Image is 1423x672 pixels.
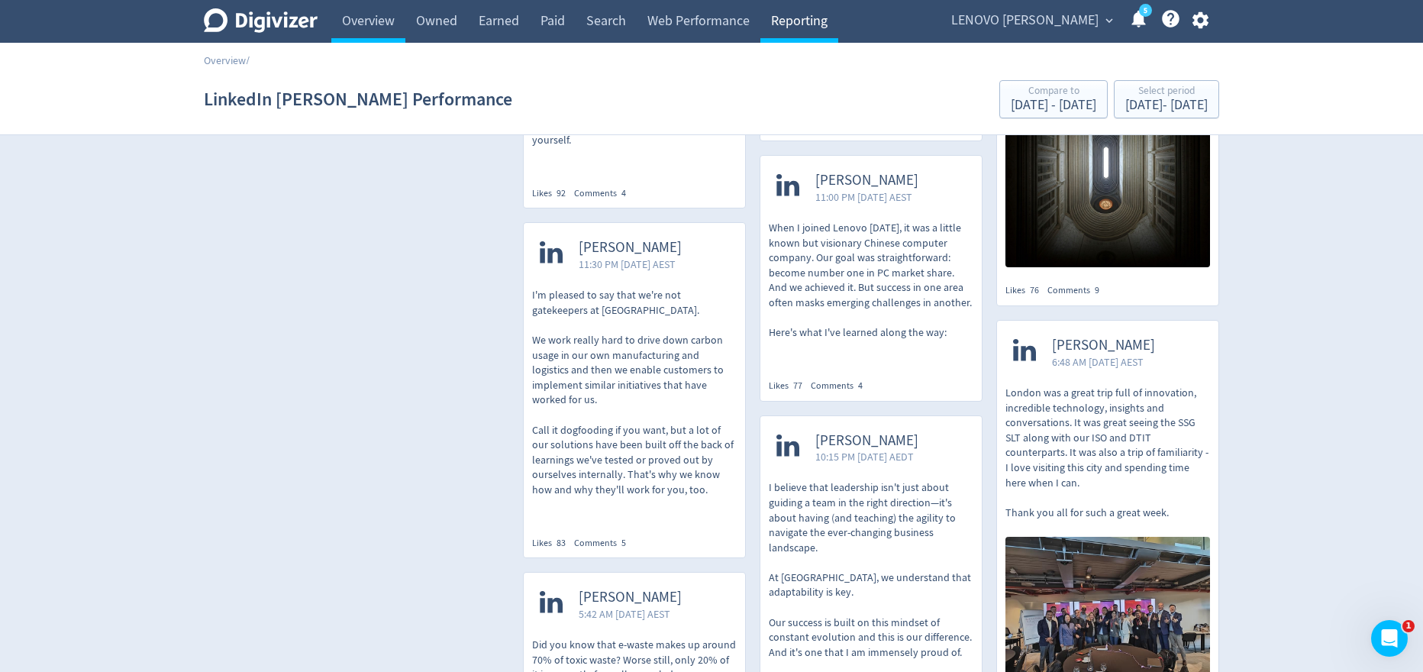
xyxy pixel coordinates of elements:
span: 6:48 AM [DATE] AEST [1052,354,1155,370]
span: [PERSON_NAME] [1052,337,1155,354]
div: Likes [769,380,811,393]
div: Likes [532,537,574,550]
span: [PERSON_NAME] [815,172,918,189]
span: 83 [557,537,566,549]
img: https://media.cf.digivizer.com/images/linkedin-134707675-urn:li:share:7292344323470225409-14b5a57... [1005,63,1210,267]
span: 11:30 PM [DATE] AEST [579,257,682,272]
div: Comments [811,380,871,393]
div: Likes [1005,284,1047,297]
span: 9 [1095,284,1099,296]
text: 5 [1144,5,1147,16]
p: London was a great trip full of innovation, incredible technology, insights and conversations. It... [1005,386,1210,520]
span: 5 [621,537,626,549]
div: Compare to [1011,86,1096,99]
span: 4 [621,187,626,199]
iframe: Intercom live chat [1371,620,1408,657]
button: Select period[DATE]- [DATE] [1114,80,1219,118]
span: 1 [1402,620,1415,632]
span: 4 [858,380,863,392]
div: [DATE] - [DATE] [1011,99,1096,112]
span: 5:42 AM [DATE] AEST [579,606,682,622]
button: Compare to[DATE] - [DATE] [999,80,1108,118]
div: Comments [574,537,634,550]
span: / [246,53,250,67]
p: I'm pleased to say that we're not gatekeepers at [GEOGRAPHIC_DATA]. We work really hard to drive ... [532,288,737,497]
p: When I joined Lenovo [DATE], it was a little known but visionary Chinese computer company. Our go... [769,221,973,341]
a: 5 [1139,4,1152,17]
div: Select period [1125,86,1208,99]
span: expand_more [1102,14,1116,27]
span: 77 [793,380,802,392]
span: 76 [1030,284,1039,296]
a: Overview [204,53,246,67]
a: [PERSON_NAME]11:00 PM [DATE] AESTWhen I joined Lenovo [DATE], it was a little known but visionary... [760,156,982,367]
button: LENOVO [PERSON_NAME] [946,8,1117,33]
h1: LinkedIn [PERSON_NAME] Performance [204,75,512,124]
p: I believe that leadership isn't just about guiding a team in the right direction—it's about havin... [769,480,973,660]
span: [PERSON_NAME] [579,239,682,257]
span: LENOVO [PERSON_NAME] [951,8,1099,33]
span: [PERSON_NAME] [815,432,918,450]
span: [PERSON_NAME] [579,589,682,606]
div: Comments [1047,284,1108,297]
div: Likes [532,187,574,200]
a: [PERSON_NAME]11:30 PM [DATE] AESTI'm pleased to say that we're not gatekeepers at [GEOGRAPHIC_DAT... [524,223,745,524]
div: [DATE] - [DATE] [1125,99,1208,112]
div: Comments [574,187,634,200]
span: 92 [557,187,566,199]
span: 10:15 PM [DATE] AEDT [815,449,918,464]
span: 11:00 PM [DATE] AEST [815,189,918,205]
